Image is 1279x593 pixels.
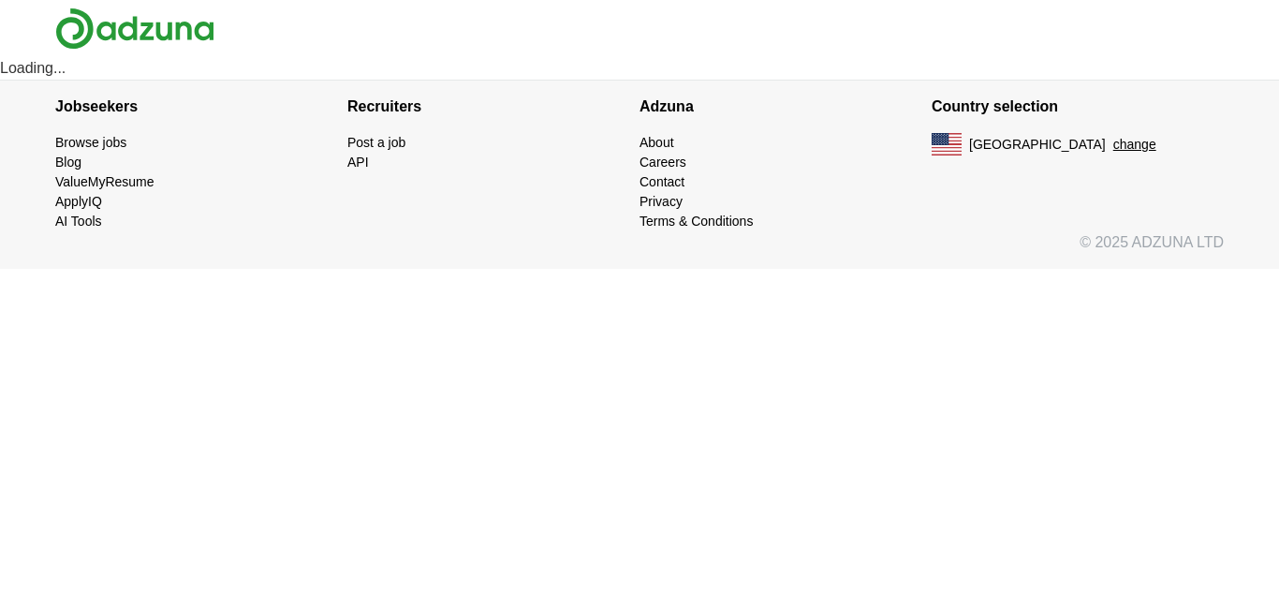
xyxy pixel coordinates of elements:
[639,194,683,209] a: Privacy
[55,155,81,170] a: Blog
[1113,135,1156,155] button: change
[969,135,1106,155] span: [GEOGRAPHIC_DATA]
[347,155,369,170] a: API
[55,135,126,150] a: Browse jobs
[639,135,674,150] a: About
[55,174,154,189] a: ValueMyResume
[932,81,1224,133] h4: Country selection
[40,231,1239,269] div: © 2025 ADZUNA LTD
[932,133,962,156] img: US flag
[347,135,405,150] a: Post a job
[55,7,214,50] img: Adzuna logo
[639,214,753,229] a: Terms & Conditions
[55,194,102,209] a: ApplyIQ
[55,214,102,229] a: AI Tools
[639,155,686,170] a: Careers
[639,174,684,189] a: Contact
